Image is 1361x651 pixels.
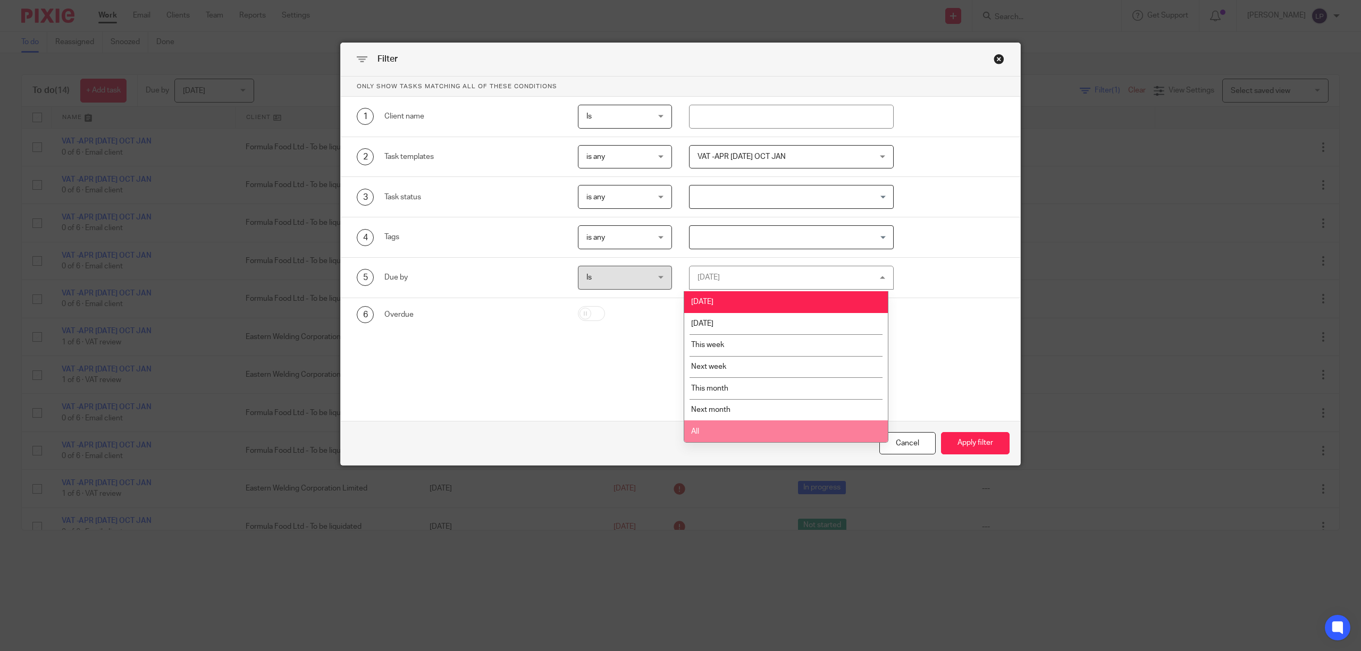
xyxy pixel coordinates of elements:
span: This week [691,341,724,349]
div: [DATE] [698,274,720,281]
input: Search for option [691,228,887,247]
span: is any [586,193,605,201]
div: Due by [384,272,561,283]
div: Client name [384,111,561,122]
div: Task status [384,192,561,202]
span: [DATE] [691,320,713,327]
span: Filter [377,55,398,63]
div: Tags [384,232,561,242]
div: Close this dialog window [994,54,1004,64]
span: Is [586,274,592,281]
div: Overdue [384,309,561,320]
input: Search for option [691,188,887,206]
span: Is [586,113,592,120]
div: Task templates [384,151,561,162]
span: Next month [691,406,730,413]
button: Apply filter [941,432,1010,455]
span: [DATE] [691,298,713,306]
div: 3 [357,189,374,206]
span: VAT -APR [DATE] OCT JAN [698,153,786,160]
p: Only show tasks matching all of these conditions [341,77,1020,97]
div: Close this dialog window [879,432,936,455]
span: This month [691,385,728,392]
div: 2 [357,148,374,165]
div: Search for option [689,185,894,209]
div: 1 [357,108,374,125]
div: 4 [357,229,374,246]
span: is any [586,234,605,241]
div: 6 [357,306,374,323]
span: is any [586,153,605,160]
div: 5 [357,269,374,286]
div: Search for option [689,225,894,249]
span: All [691,428,699,435]
span: Next week [691,363,726,370]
